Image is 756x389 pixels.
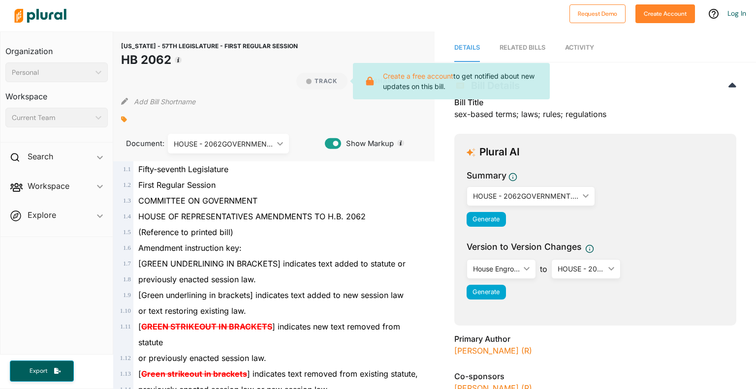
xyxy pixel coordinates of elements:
[123,244,131,251] span: 1 . 6
[558,264,604,274] div: HOUSE - 2062GOVERNMENT.PDF
[174,56,183,64] div: Tooltip anchor
[500,34,545,62] a: RELATED BILLS
[138,306,246,316] span: or text restoring existing law.
[473,264,520,274] div: House Engrossed Version
[141,369,247,379] del: Green strikeout in brackets
[121,42,298,50] span: [US_STATE] - 57TH LEGISLATURE - FIRST REGULAR SESSION
[569,8,626,18] a: Request Demo
[5,37,108,59] h3: Organization
[467,169,506,182] h3: Summary
[120,307,130,314] span: 1 . 10
[123,276,131,283] span: 1 . 8
[123,197,131,204] span: 1 . 3
[569,4,626,23] button: Request Demo
[138,274,256,284] span: previously enacted session law.
[396,139,405,148] div: Tooltip anchor
[635,4,695,23] button: Create Account
[12,67,92,78] div: Personal
[296,73,347,90] button: Track
[467,212,506,227] button: Generate
[123,166,131,173] span: 1 . 1
[473,191,579,201] div: HOUSE - 2062GOVERNMENT.PDF
[138,353,266,363] span: or previously enacted session law.
[138,180,216,190] span: First Regular Session
[383,72,453,80] a: Create a free account
[467,285,506,299] button: Generate
[123,181,131,188] span: 1 . 2
[138,196,257,206] span: COMMITTEE ON GOVERNMENT
[351,73,410,90] button: Share
[28,151,53,162] h2: Search
[121,51,298,69] h1: HB 2062
[454,96,736,126] div: sex-based terms; laws; rules; regulations
[138,259,406,269] span: [GREEN UNDERLINING IN BRACKETS] indicates text added to statute or
[138,369,418,379] span: [ ] indicates text removed from existing statute,
[123,292,131,299] span: 1 . 9
[138,290,404,300] span: [Green underlining in brackets] indicates text added to new session law
[565,44,594,51] span: Activity
[454,333,736,345] h3: Primary Author
[121,138,156,149] span: Document:
[536,263,551,275] span: to
[138,164,228,174] span: Fifty-seventh Legislature
[123,213,131,220] span: 1 . 4
[467,240,581,253] span: Version to Version Changes
[134,93,195,109] button: Add Bill Shortname
[12,113,92,123] div: Current Team
[138,322,400,347] span: [ ] indicates new text removed from statute
[472,215,500,223] span: Generate
[123,260,131,267] span: 1 . 7
[727,9,746,18] a: Log In
[120,323,131,330] span: 1 . 11
[174,139,273,149] div: HOUSE - 2062GOVERNMENT.PDF
[472,288,500,296] span: Generate
[341,138,394,149] span: Show Markup
[138,211,366,221] span: HOUSE OF REPRESENTATIVES AMENDMENTS TO H.B. 2062
[138,243,242,253] span: Amendment instruction key:
[10,360,74,382] button: Export
[454,346,532,356] a: [PERSON_NAME] (R)
[123,229,131,236] span: 1 . 5
[120,370,130,377] span: 1 . 13
[454,34,480,62] a: Details
[5,82,108,104] h3: Workspace
[138,227,233,237] span: (Reference to printed bill)
[23,367,54,375] span: Export
[454,44,480,51] span: Details
[635,8,695,18] a: Create Account
[141,322,272,331] del: GREEN STRIKEOUT IN BRACKETS
[500,43,545,52] div: RELATED BILLS
[121,112,127,127] div: Add tags
[454,370,736,382] h3: Co-sponsors
[479,146,520,158] h3: Plural AI
[120,355,130,361] span: 1 . 12
[565,34,594,62] a: Activity
[454,96,736,108] h3: Bill Title
[383,71,542,91] p: to get notified about new updates on this bill.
